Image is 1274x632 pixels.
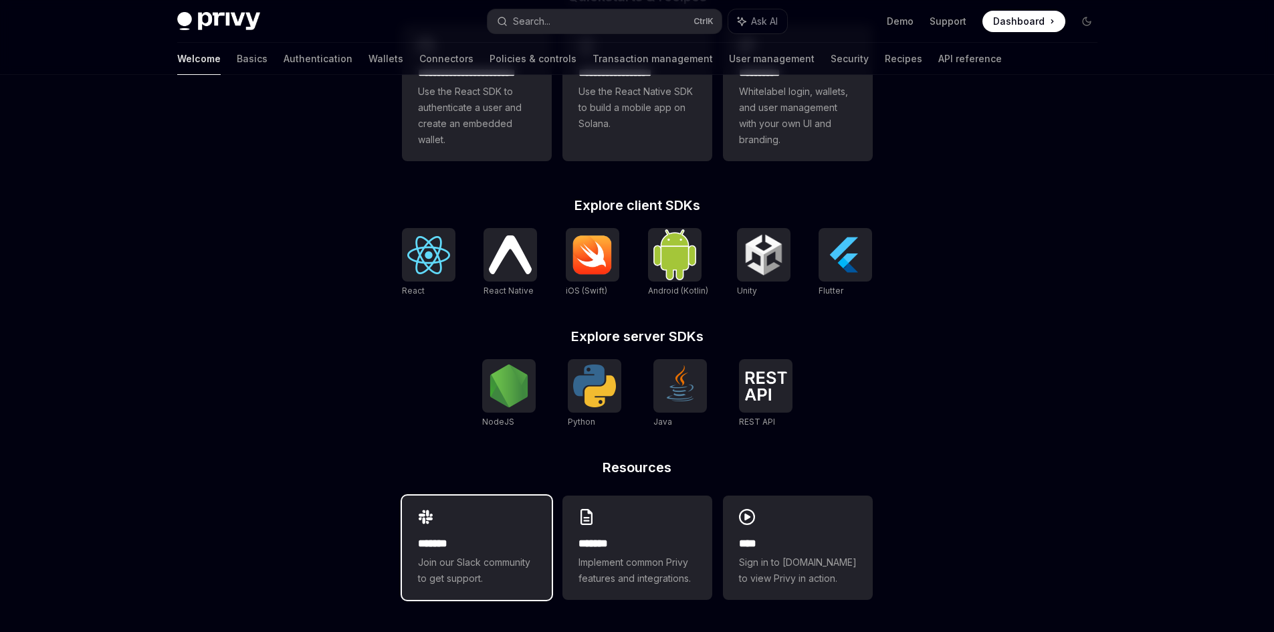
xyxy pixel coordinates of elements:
[694,16,714,27] span: Ctrl K
[930,15,966,28] a: Support
[648,286,708,296] span: Android (Kotlin)
[578,554,696,587] span: Implement common Privy features and integrations.
[402,461,873,474] h2: Resources
[593,43,713,75] a: Transaction management
[177,43,221,75] a: Welcome
[418,554,536,587] span: Join our Slack community to get support.
[237,43,268,75] a: Basics
[402,228,455,298] a: ReactReact
[562,496,712,600] a: **** **Implement common Privy features and integrations.
[489,235,532,274] img: React Native
[653,417,672,427] span: Java
[1076,11,1097,32] button: Toggle dark mode
[484,228,537,298] a: React NativeReact Native
[982,11,1065,32] a: Dashboard
[648,228,708,298] a: Android (Kotlin)Android (Kotlin)
[993,15,1045,28] span: Dashboard
[568,359,621,429] a: PythonPython
[482,417,514,427] span: NodeJS
[568,417,595,427] span: Python
[571,235,614,275] img: iOS (Swift)
[402,496,552,600] a: **** **Join our Slack community to get support.
[739,359,792,429] a: REST APIREST API
[737,286,757,296] span: Unity
[578,84,696,132] span: Use the React Native SDK to build a mobile app on Solana.
[831,43,869,75] a: Security
[819,286,843,296] span: Flutter
[938,43,1002,75] a: API reference
[566,286,607,296] span: iOS (Swift)
[653,359,707,429] a: JavaJava
[177,12,260,31] img: dark logo
[284,43,352,75] a: Authentication
[653,229,696,280] img: Android (Kotlin)
[562,25,712,161] a: **** **** **** ***Use the React Native SDK to build a mobile app on Solana.
[573,364,616,407] img: Python
[402,330,873,343] h2: Explore server SDKs
[419,43,473,75] a: Connectors
[402,286,425,296] span: React
[484,286,534,296] span: React Native
[488,9,722,33] button: Search...CtrlK
[751,15,778,28] span: Ask AI
[723,25,873,161] a: **** *****Whitelabel login, wallets, and user management with your own UI and branding.
[728,9,787,33] button: Ask AI
[482,359,536,429] a: NodeJSNodeJS
[659,364,702,407] img: Java
[737,228,790,298] a: UnityUnity
[885,43,922,75] a: Recipes
[402,199,873,212] h2: Explore client SDKs
[368,43,403,75] a: Wallets
[819,228,872,298] a: FlutterFlutter
[729,43,815,75] a: User management
[418,84,536,148] span: Use the React SDK to authenticate a user and create an embedded wallet.
[744,371,787,401] img: REST API
[488,364,530,407] img: NodeJS
[513,13,550,29] div: Search...
[824,233,867,276] img: Flutter
[723,496,873,600] a: ****Sign in to [DOMAIN_NAME] to view Privy in action.
[742,233,785,276] img: Unity
[739,554,857,587] span: Sign in to [DOMAIN_NAME] to view Privy in action.
[490,43,576,75] a: Policies & controls
[739,417,775,427] span: REST API
[739,84,857,148] span: Whitelabel login, wallets, and user management with your own UI and branding.
[407,236,450,274] img: React
[566,228,619,298] a: iOS (Swift)iOS (Swift)
[887,15,914,28] a: Demo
